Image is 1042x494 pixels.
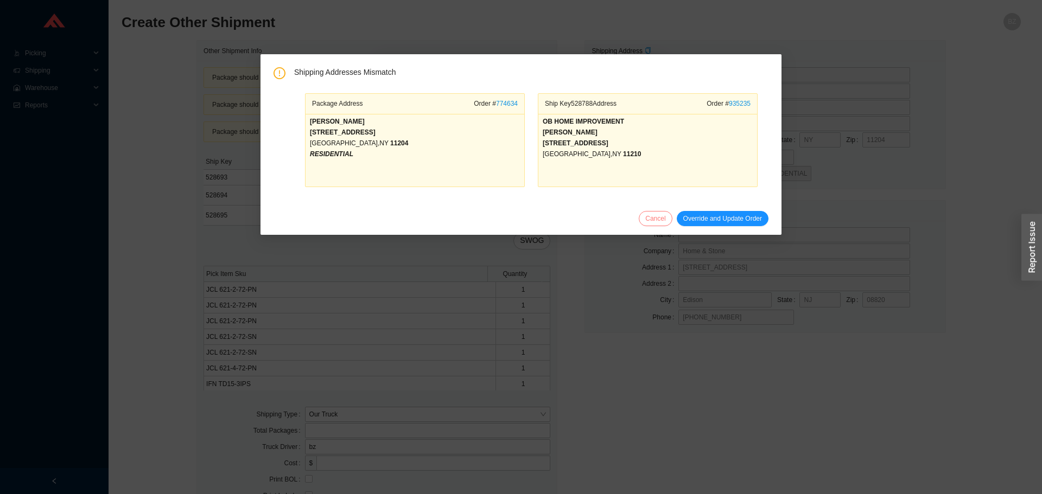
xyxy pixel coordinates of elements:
span: [GEOGRAPHIC_DATA] [543,150,611,158]
span: NY [379,139,388,147]
div: [PERSON_NAME] [310,116,520,127]
div: OB HOME IMPROVEMENT [543,116,753,127]
button: Override and Update Order [677,211,768,226]
span: 11204 [390,139,408,147]
div: [STREET_ADDRESS] [543,138,753,149]
a: 774634 [496,100,518,107]
div: Package Address [312,98,363,109]
button: Cancel [639,211,672,226]
span: Shipping Addresses Mismatch [294,67,768,78]
div: Order # [707,98,751,109]
span: NY [612,150,621,158]
span: Cancel [645,213,665,224]
span: Override and Update Order [683,213,762,224]
span: [GEOGRAPHIC_DATA] [310,139,378,147]
div: Ship Key 528788 Address [545,98,617,109]
span: 11210 [623,150,641,158]
div: [STREET_ADDRESS] [310,127,520,138]
div: [PERSON_NAME] [543,127,753,138]
div: RESIDENTIAL [310,149,520,159]
div: , [543,149,753,159]
div: Order # [474,98,518,109]
a: 935235 [729,100,751,107]
span: exclamation-circle [274,67,285,79]
div: , [310,138,520,149]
